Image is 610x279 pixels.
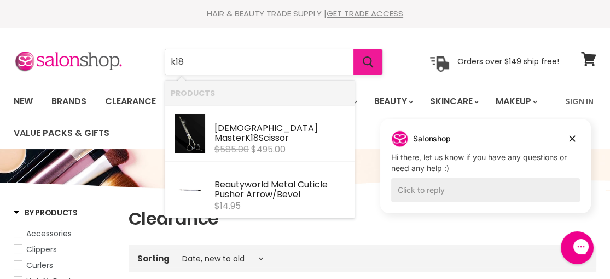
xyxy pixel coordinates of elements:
[487,90,544,113] a: Makeup
[366,90,420,113] a: Beauty
[14,259,115,271] a: Curlers
[97,90,164,113] a: Clearance
[14,243,115,255] a: Clippers
[214,200,241,212] span: $14.95
[137,254,170,263] label: Sorting
[26,244,57,255] span: Clippers
[5,122,118,145] a: Value Packs & Gifts
[5,86,559,149] ul: Main menu
[457,56,559,66] p: Orders over $149 ship free!
[165,49,353,75] input: Search
[327,8,403,19] a: GET TRADE ACCESS
[214,180,349,201] div: Beautyworld Metal Cuticle Pusher Arrow/Bevel
[165,49,383,75] form: Product
[14,207,78,218] h3: By Products
[26,228,72,239] span: Accessories
[5,90,41,113] a: New
[555,227,599,268] iframe: Gorgias live chat messenger
[175,167,205,213] img: mcp_arrow_bevel_250_200x.jpg
[559,90,600,113] a: Sign In
[245,132,259,144] b: K18
[372,117,599,230] iframe: Gorgias live chat campaigns
[175,111,205,157] img: K18_Scissor_200x.jpg
[214,143,249,156] s: $585.00
[129,207,596,230] h1: Clearance
[165,105,355,162] li: Products: Zen Master K18 Scissor
[26,260,53,271] span: Curlers
[165,81,355,105] li: Products
[251,143,286,156] span: $495.00
[353,49,382,75] button: Search
[214,123,349,144] div: [DEMOGRAPHIC_DATA] Master Scissor
[14,227,115,240] a: Accessories
[165,162,355,218] li: Products: Beautyworld Metal Cuticle Pusher Arrow/Bevel
[422,90,485,113] a: Skincare
[43,90,95,113] a: Brands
